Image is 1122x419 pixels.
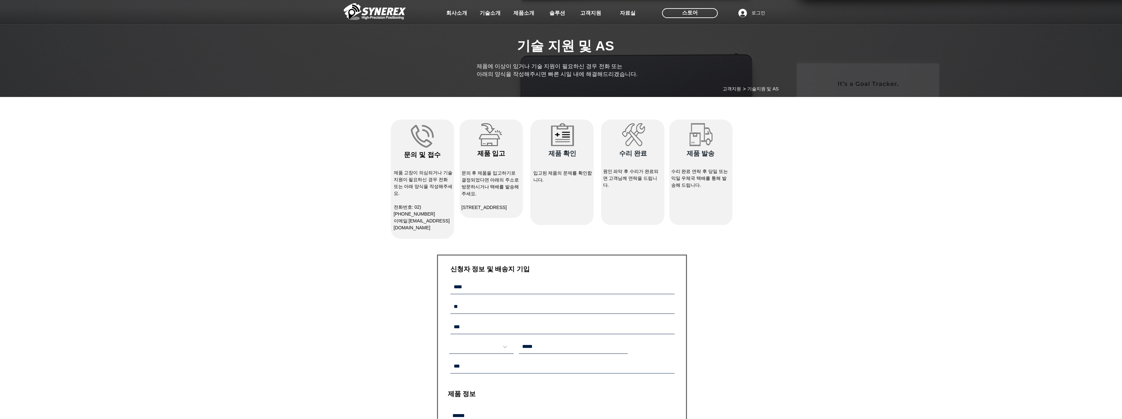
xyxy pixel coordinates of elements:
a: 회사소개 [440,7,473,20]
span: ​제품 입고 [477,150,505,157]
span: ​문의 후 제품을 입고하기로 결정되었다면 아래의 주소로 방문하시거나 택배를 발송해주세요. [462,170,519,196]
span: 기술소개 [480,10,501,17]
a: 제품소개 [507,7,540,20]
span: 원인 파악 후 수리가 완료되면 고객님께 연락을 드립니다. [603,169,659,188]
a: 자료실 [611,7,644,20]
a: 기술소개 [474,7,506,20]
span: ​수리 완료 [619,150,647,157]
span: 입고된 제품의 문제를 확인합니다. [533,170,592,182]
span: 솔루션 [549,10,565,17]
a: [EMAIL_ADDRESS][DOMAIN_NAME] [394,218,450,230]
button: 로그인 [734,7,770,19]
span: 자료실 [620,10,636,17]
a: 고객지원 [574,7,607,20]
img: 씨너렉스_White_simbol_대지 1.png [344,2,406,21]
span: 제품소개 [513,10,534,17]
span: ​이메일: [394,218,450,230]
span: ​문의 및 접수 [404,151,440,158]
span: ​제품 정보 [448,390,476,397]
span: ​제품 발송 [687,150,715,157]
span: 수리 완료 연락 후 당일 또는 익일 우체국 택배를 통해 발송해 드립니다. [671,169,728,188]
span: 스토어 [682,9,698,16]
span: 로그인 [749,10,768,16]
div: 스토어 [662,8,718,18]
span: 제품 고장이 의심되거나 기술지원이 필요하신 경우 전화 또는 아래 양식을 작성해주세요. [394,170,453,196]
span: 회사소개 [446,10,467,17]
a: 솔루션 [541,7,574,20]
span: ​신청자 정보 및 배송지 기입 [450,265,530,273]
span: [STREET_ADDRESS] [462,205,507,210]
span: 고객지원 [580,10,601,17]
span: ​제품 확인 [548,150,577,157]
span: 전화번호: 02)[PHONE_NUMBER] [394,204,435,217]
